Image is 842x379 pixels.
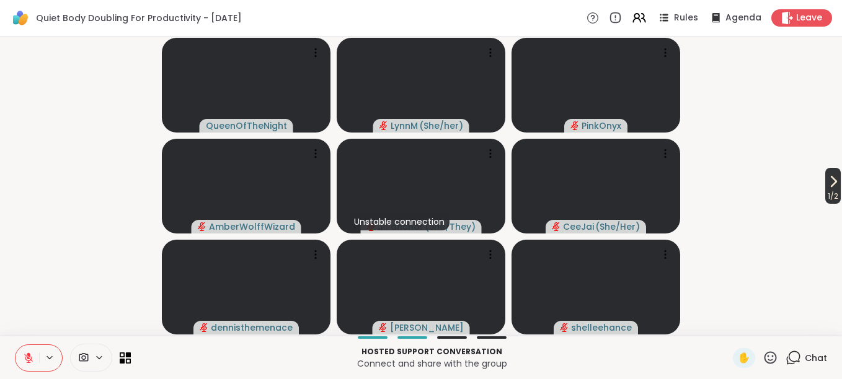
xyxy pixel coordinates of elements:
span: CeeJai [563,220,594,233]
span: LynnM [391,120,418,132]
span: PinkOnyx [582,120,621,132]
span: audio-muted [552,222,561,231]
span: audio-muted [560,323,569,332]
span: dennisthemenace [211,321,293,334]
span: Leave [796,12,822,24]
span: audio-muted [379,121,388,130]
span: ✋ [738,351,750,365]
button: 1/2 [825,168,841,204]
p: Hosted support conversation [138,346,725,357]
span: shelleehance [571,321,632,334]
span: audio-muted [570,121,579,130]
span: Quiet Body Doubling For Productivity - [DATE] [36,12,242,24]
span: 1 / 2 [825,189,841,204]
span: Rules [674,12,698,24]
p: Connect and share with the group [138,357,725,370]
span: Chat [805,352,827,364]
span: audio-muted [198,222,206,231]
span: Agenda [725,12,761,24]
div: Unstable connection [349,213,450,230]
span: ( She/Her ) [595,220,640,233]
span: AmberWolffWizard [209,220,295,233]
span: ( She/They ) [425,220,476,233]
span: audio-muted [200,323,208,332]
span: QueenOfTheNight [206,120,287,132]
span: ( She/her ) [419,120,463,132]
span: [PERSON_NAME] [390,321,464,334]
img: ShareWell Logomark [10,7,31,28]
span: audio-muted [379,323,388,332]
